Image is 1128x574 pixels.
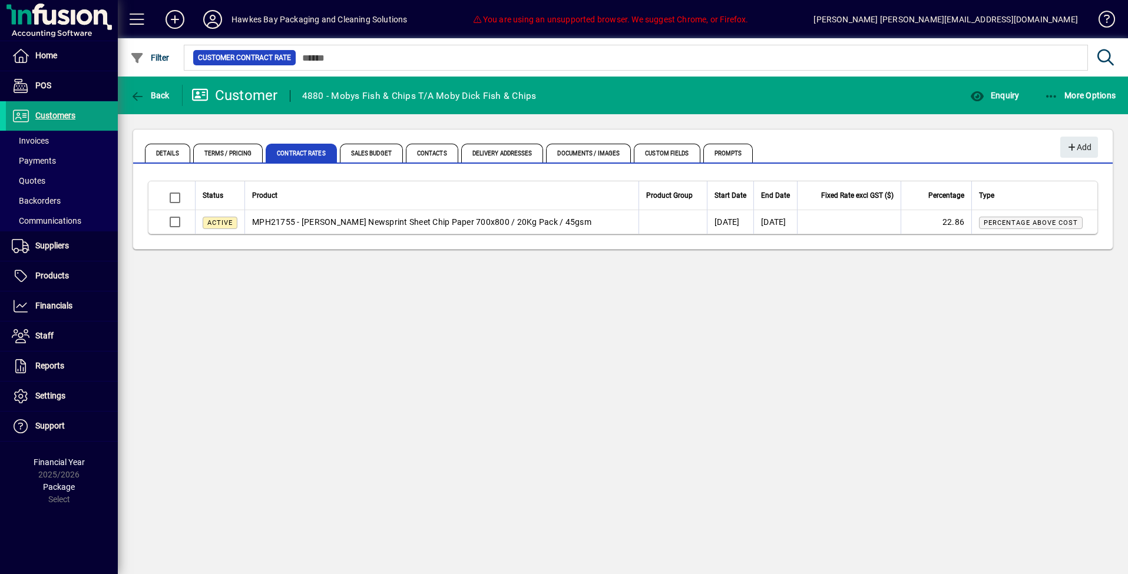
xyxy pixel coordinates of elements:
[207,219,233,227] span: Active
[6,261,118,291] a: Products
[156,9,194,30] button: Add
[43,482,75,492] span: Package
[266,144,336,162] span: Contract Rates
[6,321,118,351] a: Staff
[35,51,57,60] span: Home
[35,361,64,370] span: Reports
[203,189,223,202] span: Status
[1090,2,1113,41] a: Knowledge Base
[35,271,69,280] span: Products
[6,211,118,231] a: Communications
[35,331,54,340] span: Staff
[35,111,75,120] span: Customers
[821,189,894,202] span: Fixed Rate excl GST ($)
[193,144,263,162] span: Terms / Pricing
[244,210,639,234] td: MPH21755 - [PERSON_NAME] Newsprint Sheet Chip Paper 700x800 / 20Kg Pack / 45gsm
[6,71,118,101] a: POS
[6,171,118,191] a: Quotes
[1044,91,1116,100] span: More Options
[707,210,753,234] td: [DATE]
[714,189,746,202] span: Start Date
[703,144,753,162] span: Prompts
[6,351,118,381] a: Reports
[12,156,56,165] span: Payments
[35,301,72,310] span: Financials
[191,86,278,105] div: Customer
[340,144,403,162] span: Sales Budget
[302,87,537,105] div: 4880 - Mobys Fish & Chips T/A Moby Dick Fish & Chips
[6,131,118,151] a: Invoices
[984,219,1078,227] span: Percentage above cost
[901,210,971,234] td: 22.86
[6,231,118,261] a: Suppliers
[12,136,49,145] span: Invoices
[406,144,458,162] span: Contacts
[145,144,190,162] span: Details
[1041,85,1119,106] button: More Options
[6,291,118,321] a: Financials
[34,457,85,467] span: Financial Year
[35,81,51,90] span: POS
[461,144,544,162] span: Delivery Addresses
[970,91,1019,100] span: Enquiry
[928,189,964,202] span: Percentage
[35,241,69,250] span: Suppliers
[472,15,748,24] span: You are using an unsupported browser. We suggest Chrome, or Firefox.
[813,10,1078,29] div: [PERSON_NAME] [PERSON_NAME][EMAIL_ADDRESS][DOMAIN_NAME]
[194,9,231,30] button: Profile
[967,85,1022,106] button: Enquiry
[118,85,183,106] app-page-header-button: Back
[6,151,118,171] a: Payments
[130,91,170,100] span: Back
[646,189,693,202] span: Product Group
[6,41,118,71] a: Home
[1060,137,1098,158] button: Add
[127,47,173,68] button: Filter
[231,10,408,29] div: Hawkes Bay Packaging and Cleaning Solutions
[1066,138,1091,157] span: Add
[6,191,118,211] a: Backorders
[753,210,797,234] td: [DATE]
[761,189,790,202] span: End Date
[198,52,291,64] span: Customer Contract Rate
[634,144,700,162] span: Custom Fields
[127,85,173,106] button: Back
[35,421,65,430] span: Support
[12,196,61,205] span: Backorders
[12,216,81,225] span: Communications
[546,144,631,162] span: Documents / Images
[6,412,118,441] a: Support
[6,381,118,411] a: Settings
[12,176,45,185] span: Quotes
[35,391,65,400] span: Settings
[252,189,277,202] span: Product
[979,189,994,202] span: Type
[130,53,170,62] span: Filter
